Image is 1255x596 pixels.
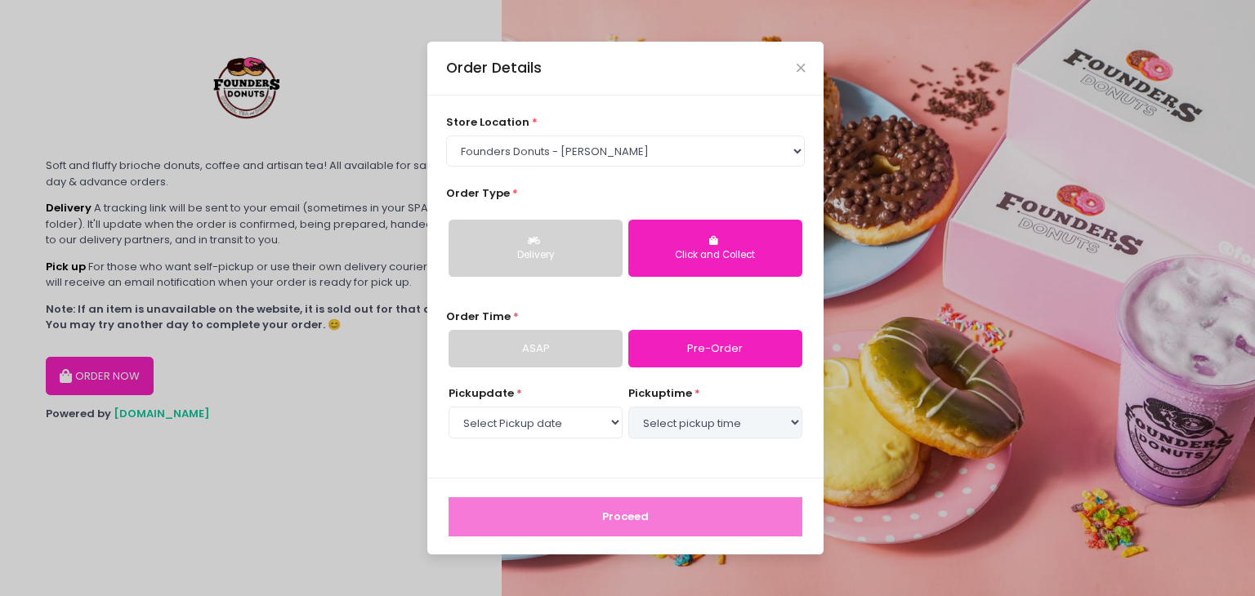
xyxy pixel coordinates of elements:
span: store location [446,114,529,130]
div: Order Details [446,57,542,78]
button: Close [797,64,805,72]
button: Click and Collect [628,220,802,277]
span: Order Type [446,185,510,201]
button: Delivery [449,220,623,277]
button: Proceed [449,497,802,536]
div: Click and Collect [640,248,791,263]
span: Pickup date [449,385,514,401]
a: ASAP [449,330,623,367]
a: Pre-Order [628,330,802,367]
div: Delivery [460,248,611,263]
span: pickup time [628,385,692,401]
span: Order Time [446,309,511,324]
